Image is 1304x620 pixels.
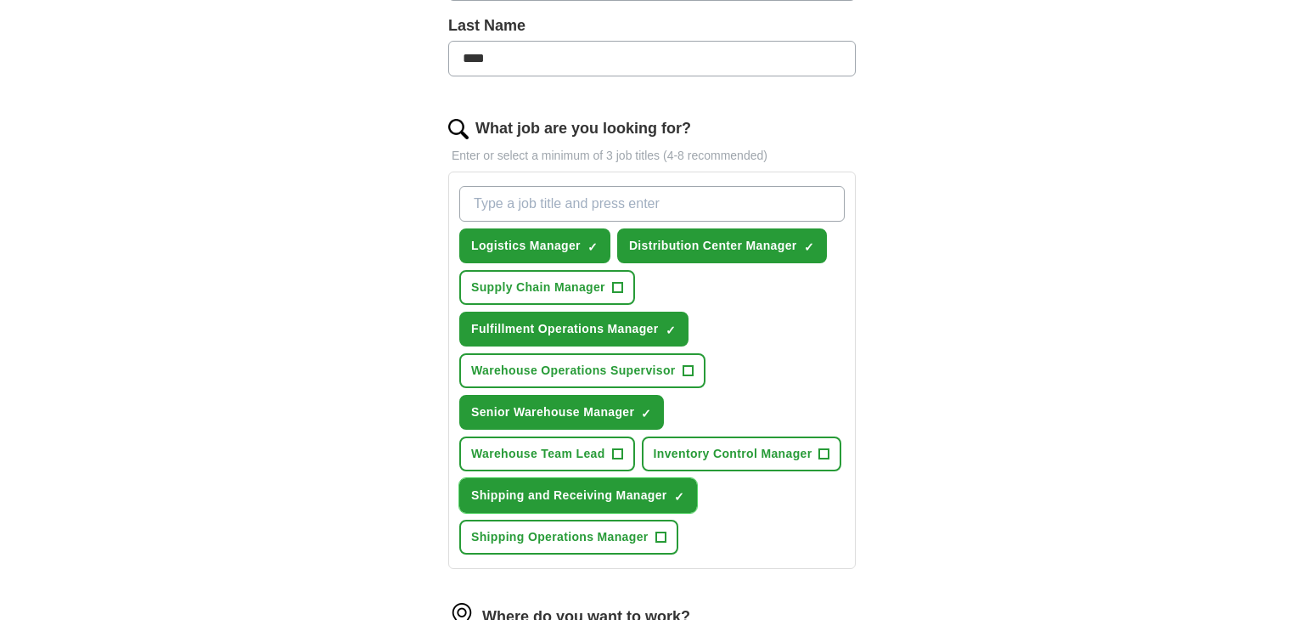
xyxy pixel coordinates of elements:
[475,117,691,140] label: What job are you looking for?
[641,407,651,420] span: ✓
[471,403,634,421] span: Senior Warehouse Manager
[642,437,842,471] button: Inventory Control Manager
[448,14,856,37] label: Last Name
[459,312,689,347] button: Fulfillment Operations Manager✓
[459,270,635,305] button: Supply Chain Manager
[459,437,635,471] button: Warehouse Team Lead
[471,487,667,504] span: Shipping and Receiving Manager
[804,240,814,254] span: ✓
[448,119,469,139] img: search.png
[471,528,649,546] span: Shipping Operations Manager
[459,520,678,555] button: Shipping Operations Manager
[471,362,676,380] span: Warehouse Operations Supervisor
[587,240,598,254] span: ✓
[459,186,845,222] input: Type a job title and press enter
[629,237,797,255] span: Distribution Center Manager
[654,445,812,463] span: Inventory Control Manager
[471,320,659,338] span: Fulfillment Operations Manager
[459,395,664,430] button: Senior Warehouse Manager✓
[471,237,581,255] span: Logistics Manager
[459,228,610,263] button: Logistics Manager✓
[471,445,605,463] span: Warehouse Team Lead
[674,490,684,504] span: ✓
[617,228,827,263] button: Distribution Center Manager✓
[448,147,856,165] p: Enter or select a minimum of 3 job titles (4-8 recommended)
[666,324,676,337] span: ✓
[459,353,705,388] button: Warehouse Operations Supervisor
[459,478,697,513] button: Shipping and Receiving Manager✓
[471,279,605,296] span: Supply Chain Manager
